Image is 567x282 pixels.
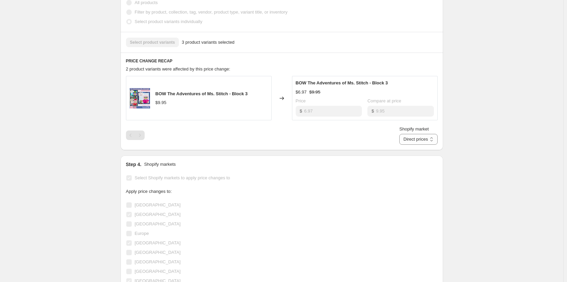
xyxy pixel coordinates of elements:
[135,221,181,226] span: [GEOGRAPHIC_DATA]
[296,98,306,103] span: Price
[367,98,401,103] span: Compare at price
[135,250,181,255] span: [GEOGRAPHIC_DATA]
[309,89,321,96] strike: $9.95
[135,269,181,274] span: [GEOGRAPHIC_DATA]
[126,66,231,72] span: 2 product variants were affected by this price change:
[300,108,302,114] span: $
[144,161,176,168] p: Shopify markets
[135,175,230,180] span: Select Shopify markets to apply price changes to
[296,80,388,85] span: BOW The Adventures of Ms. Stitch - Block 3
[126,189,172,194] span: Apply price changes to:
[135,240,181,245] span: [GEOGRAPHIC_DATA]
[135,231,149,236] span: Europe
[399,126,429,132] span: Shopify market
[135,19,202,24] span: Select product variants individually
[135,9,288,15] span: Filter by product, collection, tag, vendor, product type, variant title, or inventory
[126,130,145,140] nav: Pagination
[182,39,234,46] span: 3 product variants selected
[156,99,167,106] div: $9.95
[135,259,181,264] span: [GEOGRAPHIC_DATA]
[135,202,181,207] span: [GEOGRAPHIC_DATA]
[371,108,374,114] span: $
[135,212,181,217] span: [GEOGRAPHIC_DATA]
[296,89,307,96] div: $6.97
[126,161,142,168] h2: Step 4.
[126,58,438,64] h6: PRICE CHANGE RECAP
[156,91,248,96] span: BOW The Adventures of Ms. Stitch - Block 3
[130,88,150,108] img: BOW_The_Adventures_of_Ms._Stitch_Quilt_Block_3_4x4_5x5_6x6_7x7_8x8_In_The_Hoop_80x.png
